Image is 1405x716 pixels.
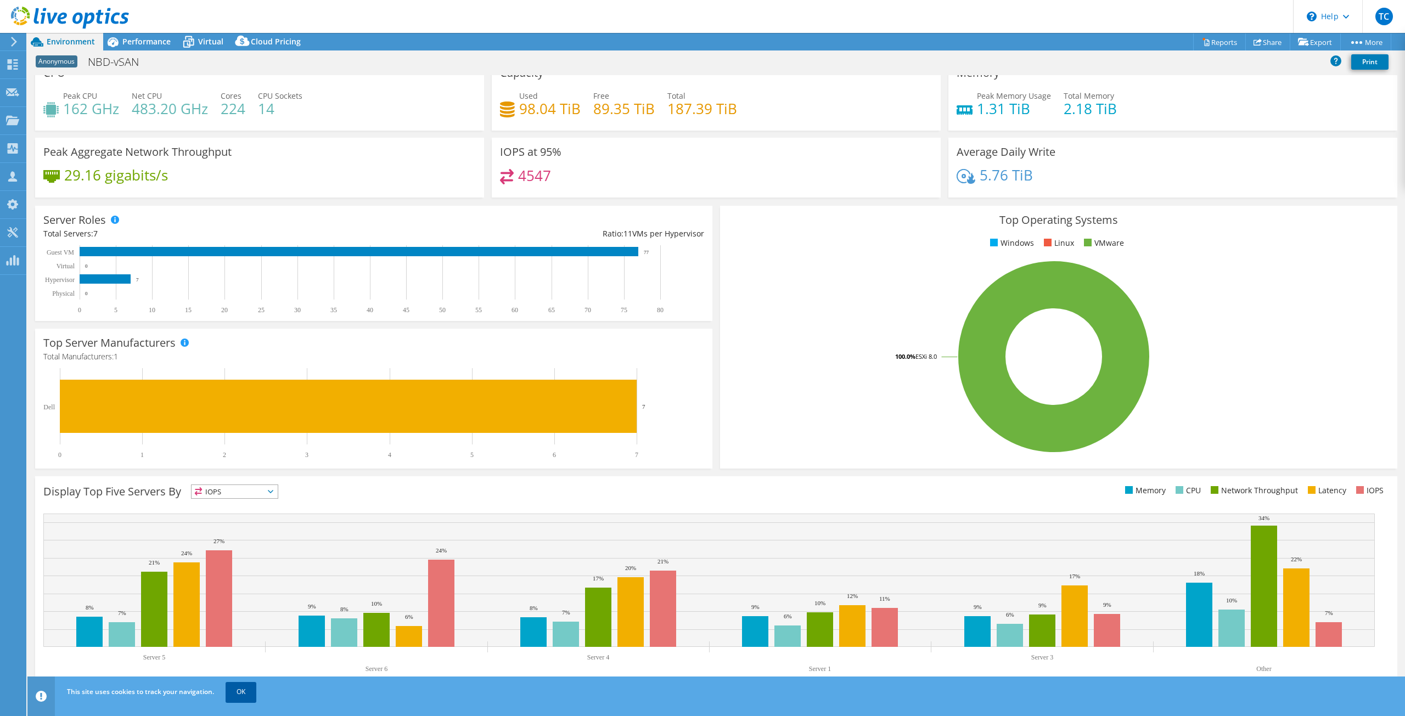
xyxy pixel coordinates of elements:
[45,276,75,284] text: Hypervisor
[512,306,518,314] text: 60
[140,451,144,459] text: 1
[642,403,645,410] text: 7
[149,559,160,566] text: 21%
[36,55,77,67] span: Anonymous
[1081,237,1124,249] li: VMware
[340,606,349,612] text: 8%
[977,91,1051,101] span: Peak Memory Usage
[1325,610,1333,616] text: 7%
[251,36,301,47] span: Cloud Pricing
[548,306,555,314] text: 65
[43,228,374,240] div: Total Servers:
[519,91,538,101] span: Used
[1353,484,1384,497] li: IOPS
[519,103,581,115] h4: 98.04 TiB
[132,91,162,101] span: Net CPU
[114,351,118,362] span: 1
[43,351,704,363] h4: Total Manufacturers:
[553,451,556,459] text: 6
[1307,12,1317,21] svg: \n
[635,451,638,459] text: 7
[593,103,655,115] h4: 89.35 TiB
[895,352,915,360] tspan: 100.0%
[374,228,704,240] div: Ratio: VMs per Hypervisor
[530,605,538,611] text: 8%
[977,103,1051,115] h4: 1.31 TiB
[43,146,232,158] h3: Peak Aggregate Network Throughput
[93,228,98,239] span: 7
[439,306,446,314] text: 50
[85,291,88,296] text: 0
[593,575,604,582] text: 17%
[149,306,155,314] text: 10
[1103,601,1111,608] text: 9%
[879,595,890,602] text: 11%
[657,558,668,565] text: 21%
[593,91,609,101] span: Free
[1226,597,1237,604] text: 10%
[294,306,301,314] text: 30
[78,306,81,314] text: 0
[847,593,858,599] text: 12%
[85,263,88,269] text: 0
[258,103,302,115] h4: 14
[221,103,245,115] h4: 224
[1031,653,1053,661] text: Server 3
[185,306,192,314] text: 15
[371,600,382,607] text: 10%
[47,249,74,256] text: Guest VM
[623,228,632,239] span: 11
[500,67,543,79] h3: Capacity
[1290,33,1341,50] a: Export
[1122,484,1166,497] li: Memory
[192,485,278,498] span: IOPS
[122,36,171,47] span: Performance
[470,451,474,459] text: 5
[388,451,391,459] text: 4
[1038,602,1047,608] text: 9%
[258,306,265,314] text: 25
[751,604,760,610] text: 9%
[1258,515,1269,521] text: 34%
[58,451,61,459] text: 0
[63,103,119,115] h4: 162 GHz
[1193,33,1246,50] a: Reports
[667,91,685,101] span: Total
[587,653,609,661] text: Server 4
[987,237,1034,249] li: Windows
[223,451,226,459] text: 2
[143,653,165,661] text: Server 5
[1375,8,1393,25] span: TC
[1351,54,1389,70] a: Print
[226,682,256,702] a: OK
[221,91,241,101] span: Cores
[436,547,447,554] text: 24%
[728,214,1389,226] h3: Top Operating Systems
[63,91,97,101] span: Peak CPU
[405,613,413,620] text: 6%
[366,665,387,673] text: Server 6
[625,565,636,571] text: 20%
[1256,665,1271,673] text: Other
[475,306,482,314] text: 55
[403,306,409,314] text: 45
[957,146,1055,158] h3: Average Daily Write
[1208,484,1298,497] li: Network Throughput
[500,146,561,158] h3: IOPS at 95%
[258,91,302,101] span: CPU Sockets
[585,306,591,314] text: 70
[221,306,228,314] text: 20
[367,306,373,314] text: 40
[1064,91,1114,101] span: Total Memory
[67,687,214,696] span: This site uses cookies to track your navigation.
[562,609,570,616] text: 7%
[43,337,176,349] h3: Top Server Manufacturers
[86,604,94,611] text: 8%
[1340,33,1391,50] a: More
[1064,103,1117,115] h4: 2.18 TiB
[814,600,825,606] text: 10%
[43,67,65,79] h3: CPU
[1194,570,1205,577] text: 18%
[980,169,1033,181] h4: 5.76 TiB
[114,306,117,314] text: 5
